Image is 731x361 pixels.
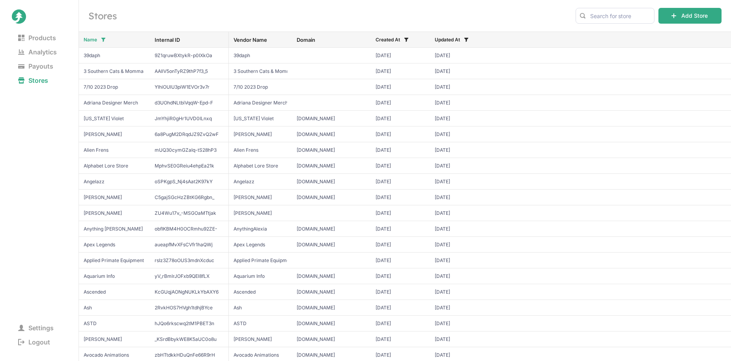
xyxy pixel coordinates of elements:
[576,8,654,24] input: Search for store
[376,52,425,59] span: Apr 22, 2022
[155,352,224,358] span: zbHTtdkkHDuQnFe66R9rH
[376,194,425,201] span: Nov 26, 2024
[435,305,484,311] span: Nov 20, 2023
[376,273,425,279] span: May 30, 2023
[155,273,224,279] span: yV_rBmlrJOFxb9QEl8fLX
[435,179,484,185] span: Jun 28, 2023
[376,68,425,74] span: Sep 14, 2023
[12,47,63,58] span: Analytics
[376,163,425,169] span: Jan 27, 2023
[155,226,224,232] span: obfIKBM4H0OCRmhu92ZE-
[234,37,287,43] div: Vendor Name
[428,33,473,46] button: Updated At
[155,320,224,327] span: hJQo6rkscwq2tM1PBET3n
[435,352,484,358] span: May 23, 2022
[155,210,224,216] span: ZU4Wu17v_-MSGOaMTtjak
[435,257,484,264] span: Jul 11, 2023
[376,115,425,122] span: Jun 25, 2024
[435,100,484,106] span: Jun 27, 2023
[376,226,425,232] span: Apr 6, 2022
[155,194,224,201] span: C5gajSGcHzZBtKG6Rgbn_
[435,52,484,59] span: Apr 22, 2022
[435,84,484,90] span: Jun 26, 2023
[297,37,366,43] div: Domain
[376,242,425,248] span: Sep 7, 2022
[155,37,224,43] div: Internal ID
[376,305,425,311] span: May 9, 2023
[376,84,425,90] span: Jun 12, 2023
[435,336,484,342] span: Feb 1, 2023
[155,52,224,59] span: 9Z1qruwBXtykR-p0IXkOa
[155,289,224,295] span: KcGUqjAONgNUKLkYbAXY6
[155,100,224,106] span: d3UOhdNLtbiVqqW-Epd-F
[376,179,425,185] span: Mar 10, 2022
[435,210,484,216] span: May 24, 2024
[155,115,224,122] span: JmYhjiR0gHr1UVD0ILnxq
[435,289,484,295] span: Feb 1, 2023
[435,115,484,122] span: Aug 1, 2024
[155,68,224,74] span: AAllV5onTyRZ9thP7f3_5
[12,32,62,43] span: Products
[435,147,484,153] span: Jan 9, 2025
[658,8,722,24] button: Add Store
[376,352,425,358] span: Apr 29, 2022
[155,305,224,311] span: 2RvkHOS7HVgh1tdhjBYce
[435,273,484,279] span: May 30, 2023
[435,163,484,169] span: Nov 24, 2023
[376,320,425,327] span: Jun 15, 2022
[435,242,484,248] span: Sep 7, 2022
[376,100,425,106] span: Jun 21, 2023
[12,322,60,333] span: Settings
[155,179,224,185] span: oSPKgpS_Nj4sAat2K97kY
[376,210,425,216] span: May 24, 2024
[369,33,413,46] button: Created At
[435,226,484,232] span: Feb 1, 2023
[12,337,56,348] span: Logout
[376,289,425,295] span: Aug 30, 2022
[155,336,224,342] span: _KSrdBbykWE8K5aUC0o8u
[155,257,224,264] span: rsIz3Z78oOUS3mdnXcduc
[435,194,484,201] span: Nov 27, 2024
[435,131,484,138] span: Apr 22, 2022
[435,68,484,74] span: Nov 24, 2023
[376,336,425,342] span: Sep 5, 2022
[155,242,224,248] span: aueapfMvXFsCVfr1haQWj
[77,33,110,46] button: Name
[12,75,54,86] span: Stores
[12,61,60,72] span: Payouts
[155,147,224,153] span: mUQ30cymGZaIq-tS28hP3
[155,131,224,138] span: 6a8PugM2DRqdJZ9ZvQ2wF
[155,84,224,90] span: YlhiOUlU3piW1EVOr3v7r
[155,163,224,169] span: MphvSE0GReiu4ehpEa21k
[435,320,484,327] span: Feb 1, 2023
[88,9,566,22] h2: Stores
[376,147,425,153] span: Jan 17, 2022
[376,257,425,264] span: Feb 6, 2023
[376,131,425,138] span: Apr 22, 2022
